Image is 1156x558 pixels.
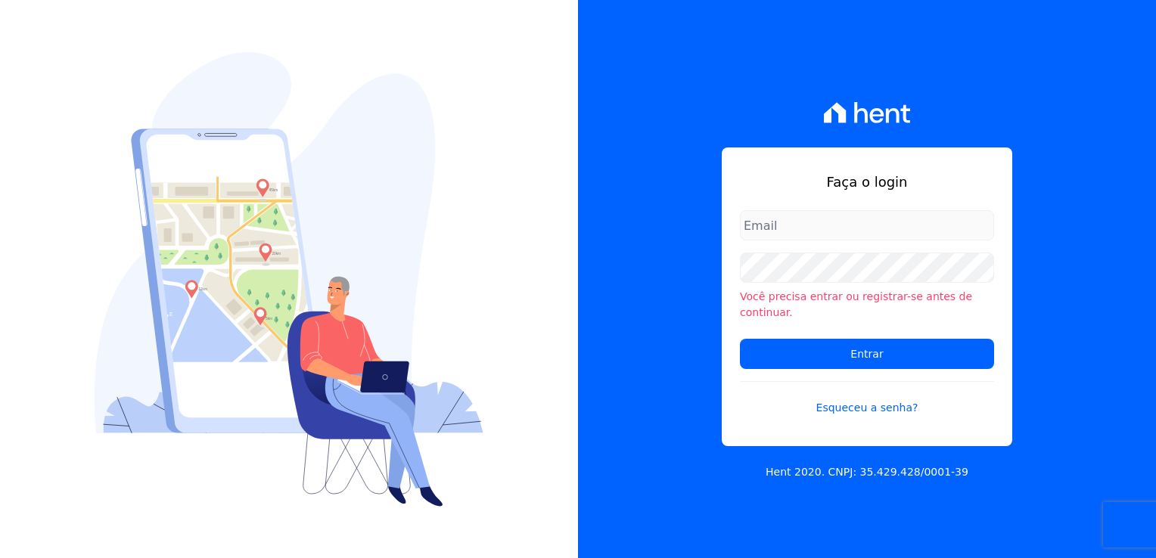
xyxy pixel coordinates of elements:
[766,464,968,480] p: Hent 2020. CNPJ: 35.429.428/0001-39
[95,52,483,507] img: Login
[740,289,994,321] li: Você precisa entrar ou registrar-se antes de continuar.
[740,210,994,240] input: Email
[740,339,994,369] input: Entrar
[740,172,994,192] h1: Faça o login
[740,381,994,416] a: Esqueceu a senha?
